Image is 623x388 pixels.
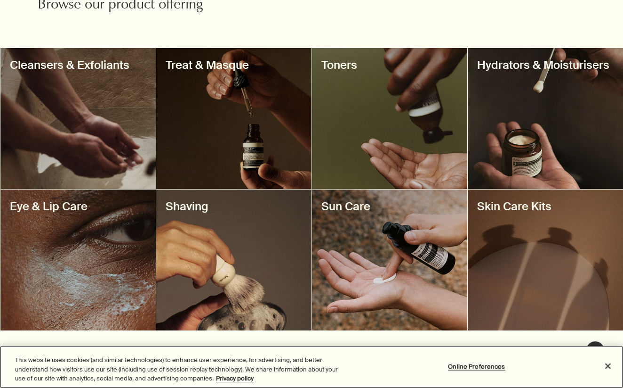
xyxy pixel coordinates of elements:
a: decorativeHydrators & Moisturisers [468,48,623,189]
h3: Sun Care [321,199,458,214]
a: decorativeShaving [156,190,311,330]
a: decorativeToners [312,48,467,189]
h3: Shaving [166,199,302,214]
button: Live Assistance [586,341,605,360]
h3: Skin Care Kits [477,199,614,214]
button: Close [598,355,618,376]
div: This website uses cookies (and similar technologies) to enhance user experience, for advertising,... [15,355,343,383]
a: decorativeTreat & Masque [156,48,311,189]
a: decorativeSkin Care Kits [468,190,623,330]
a: decorativeEye & Lip Care [0,190,156,330]
h3: Hydrators & Moisturisers [477,58,614,73]
h3: Treat & Masque [166,58,302,73]
h3: Cleansers & Exfoliants [10,58,146,73]
a: decorativeSun Care [312,190,467,330]
h3: Toners [321,58,458,73]
button: Online Preferences, Opens the preference center dialog [447,357,506,376]
a: More information about your privacy, opens in a new tab [216,374,254,382]
h3: Eye & Lip Care [10,199,146,214]
a: decorativeCleansers & Exfoliants [0,48,156,189]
